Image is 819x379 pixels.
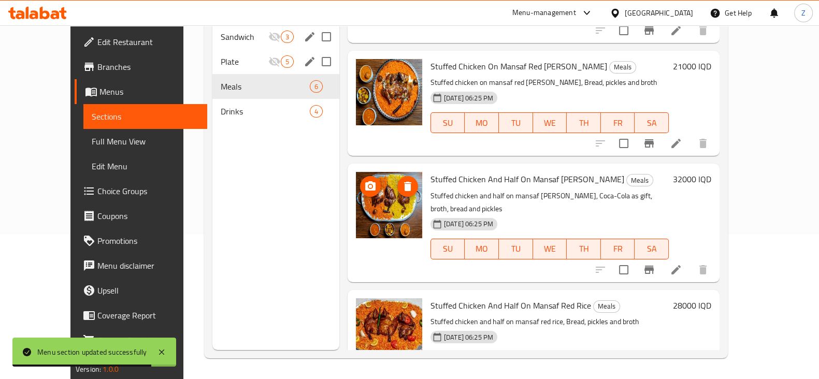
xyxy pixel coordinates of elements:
[97,309,199,322] span: Coverage Report
[639,241,665,256] span: SA
[627,174,653,186] span: Meals
[613,133,635,154] span: Select to update
[593,300,620,313] div: Meals
[97,259,199,272] span: Menu disclaimer
[97,284,199,297] span: Upsell
[435,241,461,256] span: SU
[670,24,682,37] a: Edit menu item
[92,160,199,172] span: Edit Menu
[435,115,461,130] span: SU
[691,257,715,282] button: delete
[571,115,597,130] span: TH
[801,7,806,19] span: Z
[302,29,318,45] button: edit
[605,241,631,256] span: FR
[99,85,199,98] span: Menus
[75,54,207,79] a: Branches
[310,82,322,92] span: 6
[567,112,601,133] button: TH
[465,112,499,133] button: MO
[430,189,669,215] p: Stuffed chicken and half on mansaf [PERSON_NAME], Coca-Cola as gift, broth, bread and pickles
[430,315,669,328] p: Stuffed chicken and half on mansaf red rice, Bread, pickles and broth
[221,80,310,93] span: Meals
[97,61,199,73] span: Branches
[281,31,294,43] div: items
[83,104,207,129] a: Sections
[637,18,662,43] button: Branch-specific-item
[625,7,693,19] div: [GEOGRAPHIC_DATA]
[103,362,119,376] span: 1.0.0
[503,115,529,130] span: TU
[673,298,711,313] h6: 28000 IQD
[75,303,207,328] a: Coverage Report
[691,131,715,156] button: delete
[626,174,653,186] div: Meals
[356,298,422,365] img: Stuffed Chicken And Half On Mansaf Red Rice
[430,171,624,187] span: Stuffed Chicken And Half On Mansaf [PERSON_NAME]
[356,59,422,125] img: Stuffed Chicken On Mansaf Red Mandi Rice
[97,334,199,346] span: Grocery Checklist
[594,300,620,312] span: Meals
[76,362,101,376] span: Version:
[221,31,268,43] span: Sandwich
[92,110,199,123] span: Sections
[533,112,567,133] button: WE
[83,154,207,179] a: Edit Menu
[440,93,497,103] span: [DATE] 06:25 PM
[673,172,711,186] h6: 32000 IQD
[92,135,199,148] span: Full Menu View
[635,112,669,133] button: SA
[310,105,323,118] div: items
[613,20,635,41] span: Select to update
[430,59,607,74] span: Stuffed Chicken On Mansaf Red [PERSON_NAME]
[609,61,636,74] div: Meals
[512,7,576,19] div: Menu-management
[212,99,339,124] div: Drinks4
[212,20,339,128] nav: Menu sections
[37,346,147,358] div: Menu section updated successfully
[268,31,281,43] svg: Inactive section
[75,179,207,203] a: Choice Groups
[212,24,339,49] div: Sandwich3edit
[356,172,422,238] img: Stuffed Chicken And Half On Mansaf Mandi Rice
[75,228,207,253] a: Promotions
[360,176,381,197] button: upload picture
[635,239,669,259] button: SA
[601,239,635,259] button: FR
[310,107,322,116] span: 4
[83,129,207,154] a: Full Menu View
[637,131,662,156] button: Branch-specific-item
[670,264,682,276] a: Edit menu item
[281,57,293,67] span: 5
[75,278,207,303] a: Upsell
[75,203,207,228] a: Coupons
[537,241,563,256] span: WE
[639,115,665,130] span: SA
[567,239,601,259] button: TH
[221,105,310,118] span: Drinks
[75,328,207,353] a: Grocery Checklist
[212,49,339,74] div: Plate5edit
[430,112,465,133] button: SU
[613,259,635,281] span: Select to update
[75,253,207,278] a: Menu disclaimer
[637,257,662,282] button: Branch-specific-item
[75,30,207,54] a: Edit Restaurant
[610,61,636,73] span: Meals
[221,55,268,68] div: Plate
[537,115,563,130] span: WE
[503,241,529,256] span: TU
[605,115,631,130] span: FR
[97,235,199,247] span: Promotions
[571,241,597,256] span: TH
[601,112,635,133] button: FR
[302,54,318,69] button: edit
[281,55,294,68] div: items
[440,219,497,229] span: [DATE] 06:25 PM
[691,18,715,43] button: delete
[670,137,682,150] a: Edit menu item
[673,59,711,74] h6: 21000 IQD
[397,176,418,197] button: delete image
